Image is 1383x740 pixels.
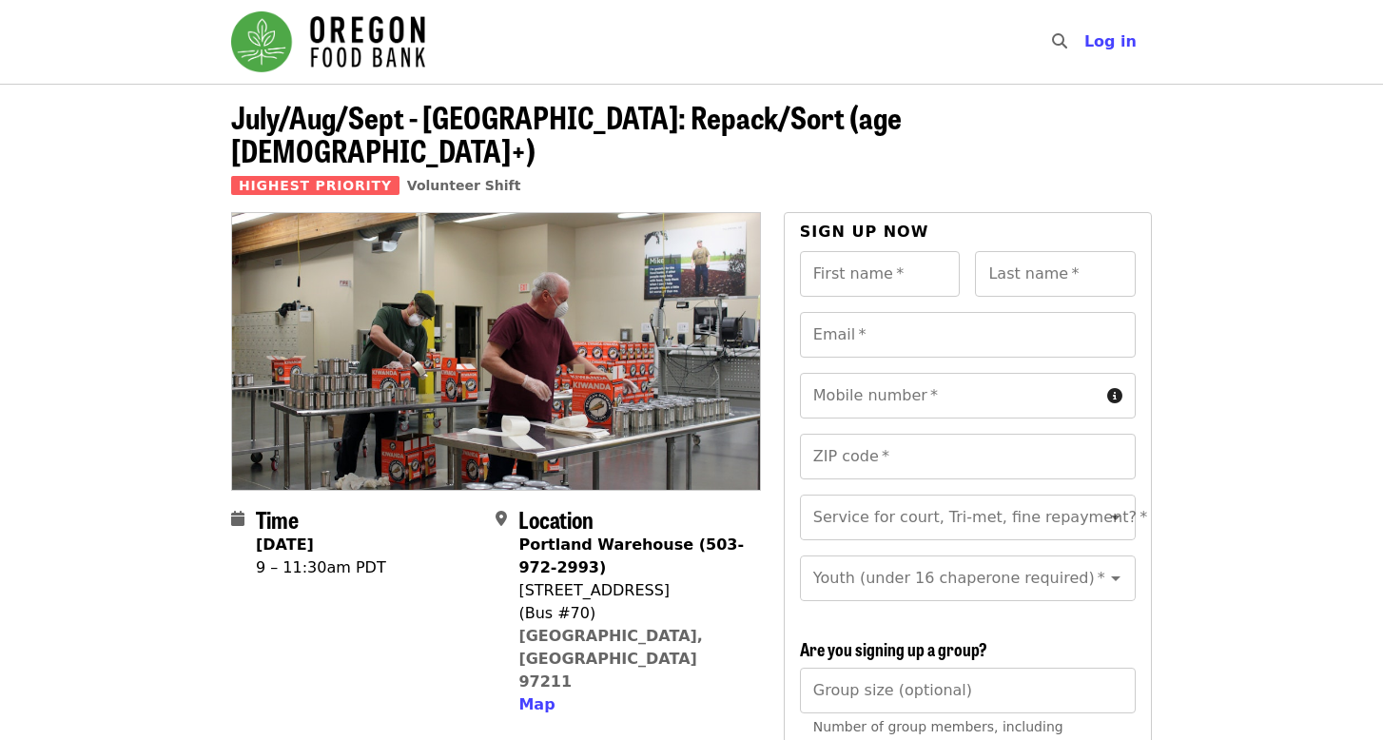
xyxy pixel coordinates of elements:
i: search icon [1052,32,1067,50]
strong: [DATE] [256,536,314,554]
button: Open [1102,504,1129,531]
input: [object Object] [800,668,1136,713]
input: First name [800,251,961,297]
span: Are you signing up a group? [800,636,987,661]
i: map-marker-alt icon [496,510,507,528]
input: Mobile number [800,373,1100,419]
input: Search [1079,19,1094,65]
button: Log in [1069,23,1152,61]
div: (Bus #70) [518,602,745,625]
span: Location [518,502,594,536]
a: [GEOGRAPHIC_DATA], [GEOGRAPHIC_DATA] 97211 [518,627,703,691]
button: Map [518,693,555,716]
i: calendar icon [231,510,244,528]
span: Log in [1084,32,1137,50]
div: 9 – 11:30am PDT [256,556,386,579]
strong: Portland Warehouse (503-972-2993) [518,536,744,576]
span: Time [256,502,299,536]
img: July/Aug/Sept - Portland: Repack/Sort (age 16+) organized by Oregon Food Bank [232,213,760,489]
input: ZIP code [800,434,1136,479]
div: [STREET_ADDRESS] [518,579,745,602]
span: Highest Priority [231,176,399,195]
a: Volunteer Shift [407,178,521,193]
img: Oregon Food Bank - Home [231,11,425,72]
span: July/Aug/Sept - [GEOGRAPHIC_DATA]: Repack/Sort (age [DEMOGRAPHIC_DATA]+) [231,94,902,172]
span: Sign up now [800,223,929,241]
i: circle-info icon [1107,387,1122,405]
input: Last name [975,251,1136,297]
input: Email [800,312,1136,358]
span: Map [518,695,555,713]
button: Open [1102,565,1129,592]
